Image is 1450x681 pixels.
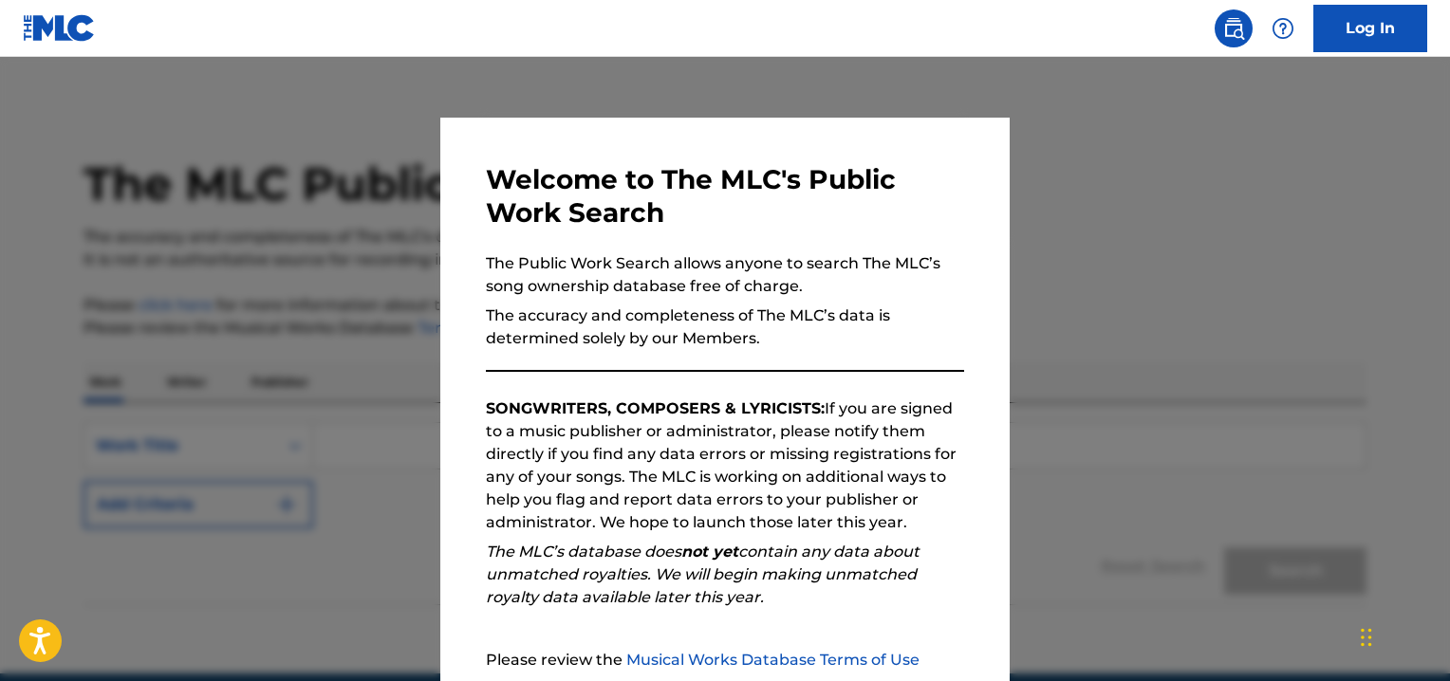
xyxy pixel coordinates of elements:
img: MLC Logo [23,14,96,42]
strong: not yet [681,543,738,561]
a: Musical Works Database Terms of Use [626,651,920,669]
p: If you are signed to a music publisher or administrator, please notify them directly if you find ... [486,397,964,534]
img: search [1222,17,1245,40]
div: Widget de chat [1355,590,1450,681]
p: The accuracy and completeness of The MLC’s data is determined solely by our Members. [486,304,964,350]
strong: SONGWRITERS, COMPOSERS & LYRICISTS: [486,399,825,417]
em: The MLC’s database does contain any data about unmatched royalties. We will begin making unmatche... [486,543,920,606]
h3: Welcome to The MLC's Public Work Search [486,163,964,230]
p: The Public Work Search allows anyone to search The MLC’s song ownership database free of charge. [486,252,964,298]
iframe: Chat Widget [1355,590,1450,681]
a: Public Search [1215,9,1253,47]
p: Please review the [486,649,964,672]
a: Log In [1313,5,1427,52]
img: help [1272,17,1294,40]
div: Help [1264,9,1302,47]
div: Arrastrar [1361,609,1372,666]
